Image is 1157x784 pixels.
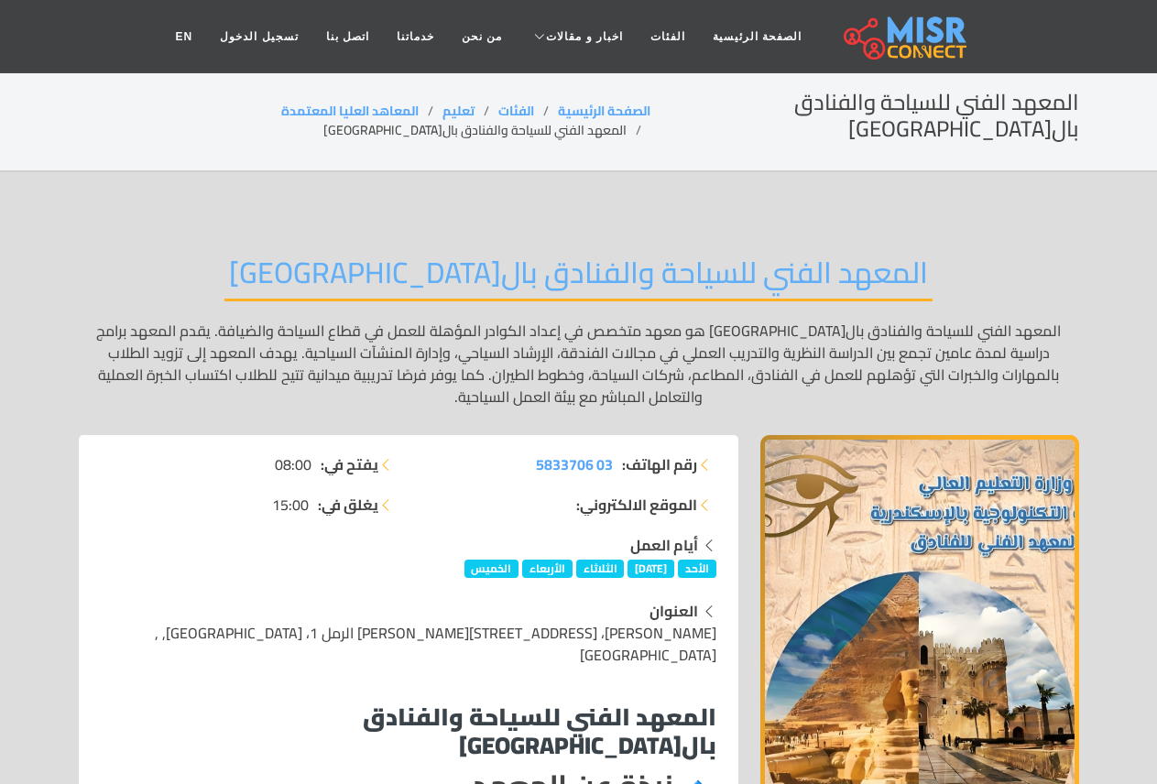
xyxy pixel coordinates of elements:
a: من نحن [448,19,516,54]
strong: المعهد الفني للسياحة والفنادق بال[GEOGRAPHIC_DATA] [363,694,716,768]
a: المعاهد العليا المعتمدة [281,99,419,123]
a: الصفحة الرئيسية [699,19,815,54]
span: الأحد [678,560,716,578]
a: الفئات [498,99,534,123]
img: main.misr_connect [844,14,966,60]
a: خدماتنا [383,19,448,54]
strong: الموقع الالكتروني: [576,494,697,516]
span: الأربعاء [522,560,573,578]
a: تسجيل الدخول [206,19,311,54]
span: الثلاثاء [576,560,625,578]
strong: يغلق في: [318,494,378,516]
a: EN [162,19,207,54]
strong: رقم الهاتف: [622,453,697,475]
span: 15:00 [272,494,309,516]
h2: المعهد الفني للسياحة والفنادق بال[GEOGRAPHIC_DATA] [224,255,933,301]
a: تعليم [442,99,475,123]
a: الفئات [637,19,699,54]
li: المعهد الفني للسياحة والفنادق بال[GEOGRAPHIC_DATA] [323,121,650,140]
strong: يفتح في: [321,453,378,475]
span: اخبار و مقالات [546,28,623,45]
a: اخبار و مقالات [516,19,637,54]
a: 03 5833706 [536,453,613,475]
h2: المعهد الفني للسياحة والفنادق بال[GEOGRAPHIC_DATA] [650,90,1078,143]
span: الخميس [464,560,519,578]
span: 03 5833706 [536,451,613,478]
span: [PERSON_NAME]، [STREET_ADDRESS][PERSON_NAME] الرمل 1، [GEOGRAPHIC_DATA], , [GEOGRAPHIC_DATA] [155,619,716,669]
p: المعهد الفني للسياحة والفنادق بال[GEOGRAPHIC_DATA] هو معهد متخصص في إعداد الكوادر المؤهلة للعمل ف... [79,320,1079,408]
a: اتصل بنا [312,19,383,54]
span: [DATE] [628,560,674,578]
a: الصفحة الرئيسية [558,99,650,123]
strong: أيام العمل [630,531,698,559]
span: 08:00 [275,453,311,475]
strong: العنوان [649,597,698,625]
